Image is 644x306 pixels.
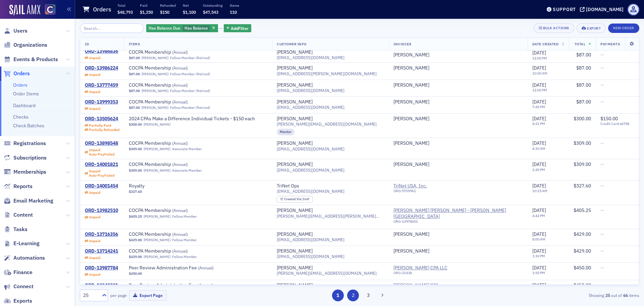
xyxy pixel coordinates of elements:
[586,6,624,12] div: [DOMAIN_NAME]
[146,24,218,33] div: Has Balance
[129,162,213,168] span: COCPA Membership
[608,24,639,33] button: New Order
[4,168,46,176] a: Memberships
[85,265,118,271] a: ORD-13987784
[129,162,213,168] a: COCPA Membership (Annual)
[129,290,166,301] button: Export Page
[277,265,313,271] a: [PERSON_NAME]
[277,65,313,71] a: [PERSON_NAME]
[13,82,28,88] a: Orders
[277,82,313,88] a: [PERSON_NAME]
[4,269,33,276] a: Finance
[277,183,299,189] div: TriNet Ops
[13,254,45,262] span: Automations
[393,82,429,88] div: [PERSON_NAME]
[9,5,40,15] a: SailAMX
[277,248,313,254] a: [PERSON_NAME]
[89,169,114,178] div: Unpaid
[129,49,213,55] span: COCPA Membership
[129,82,213,88] span: COCPA Membership
[532,183,546,189] span: [DATE]
[89,56,100,60] div: Unpaid
[198,282,214,288] span: ( Annual )
[587,27,601,30] div: Export
[277,88,344,93] span: [EMAIL_ADDRESS][DOMAIN_NAME]
[129,248,213,254] a: COCPA Membership (Annual)
[172,231,188,237] span: ( Annual )
[85,162,118,168] a: ORD-14001821
[4,197,53,205] a: Email Marketing
[13,154,47,162] span: Subscriptions
[85,140,118,146] div: ORD-13898548
[129,231,213,237] a: COCPA Membership (Annual)
[532,55,547,60] time: 12:00 PM
[393,248,429,254] div: [PERSON_NAME]
[393,219,523,226] div: ORG-13978001
[13,297,32,305] span: Exports
[129,99,213,105] span: COCPA Membership
[140,9,153,15] span: $1,250
[277,55,344,60] span: [EMAIL_ADDRESS][DOMAIN_NAME]
[574,161,591,167] span: $309.00
[4,154,47,162] a: Subscriptions
[172,99,188,104] span: ( Annual )
[277,237,344,242] span: [EMAIL_ADDRESS][DOMAIN_NAME]
[85,231,118,237] a: ORD-13716356
[393,231,523,237] span: Andrew Walton
[574,183,591,189] span: $327.60
[532,121,545,126] time: 8:21 PM
[93,5,111,13] h1: Orders
[13,283,34,290] span: Connect
[129,248,213,254] span: COCPA Membership
[85,82,118,88] a: ORD-13777459
[85,183,118,189] a: ORD-14001454
[129,208,213,214] a: COCPA Membership (Annual)
[13,70,30,77] span: Orders
[85,65,118,71] div: ORD-13986224
[574,207,591,213] span: $405.25
[393,208,523,226] span: Plante Moran - Ann Arbor
[600,82,604,88] span: —
[532,71,547,76] time: 10:00 AM
[393,116,429,122] a: [PERSON_NAME]
[532,167,545,172] time: 2:45 PM
[13,240,40,247] span: E-Learning
[4,254,45,262] a: Automations
[576,99,591,105] span: $87.00
[277,282,313,289] a: [PERSON_NAME]
[543,26,569,30] div: Bulk Actions
[129,147,142,151] span: $309.00
[600,42,620,46] span: Payments
[129,140,213,146] span: COCPA Membership
[144,255,170,259] a: [PERSON_NAME]
[85,248,118,254] a: ORD-13714241
[89,152,114,157] div: Auto-Pay Failed
[393,162,523,168] span: Kristyn Unrein
[600,231,604,237] span: —
[600,183,604,189] span: —
[393,52,429,58] a: [PERSON_NAME]
[534,24,574,33] button: Bulk Actions
[4,283,34,290] a: Connect
[144,147,170,151] a: [PERSON_NAME]
[532,104,545,109] time: 7:45 PM
[393,183,523,196] span: TriNet USA, Inc.
[532,50,546,56] span: [DATE]
[85,42,89,46] span: ID
[600,122,634,126] span: Credit Card x6758
[532,213,545,218] time: 4:42 PM
[600,116,618,122] span: $150.00
[393,82,523,88] span: Kim Quidachay
[89,173,114,178] div: Auto-Pay Failed
[13,269,33,276] span: Finance
[198,265,214,270] span: ( Annual )
[160,3,176,8] p: Refunded
[13,27,28,35] span: Users
[393,183,454,189] span: TriNet USA, Inc.
[277,122,377,127] span: [PERSON_NAME][EMAIL_ADDRESS][DOMAIN_NAME]
[170,56,210,60] div: Fellow Member (Retired)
